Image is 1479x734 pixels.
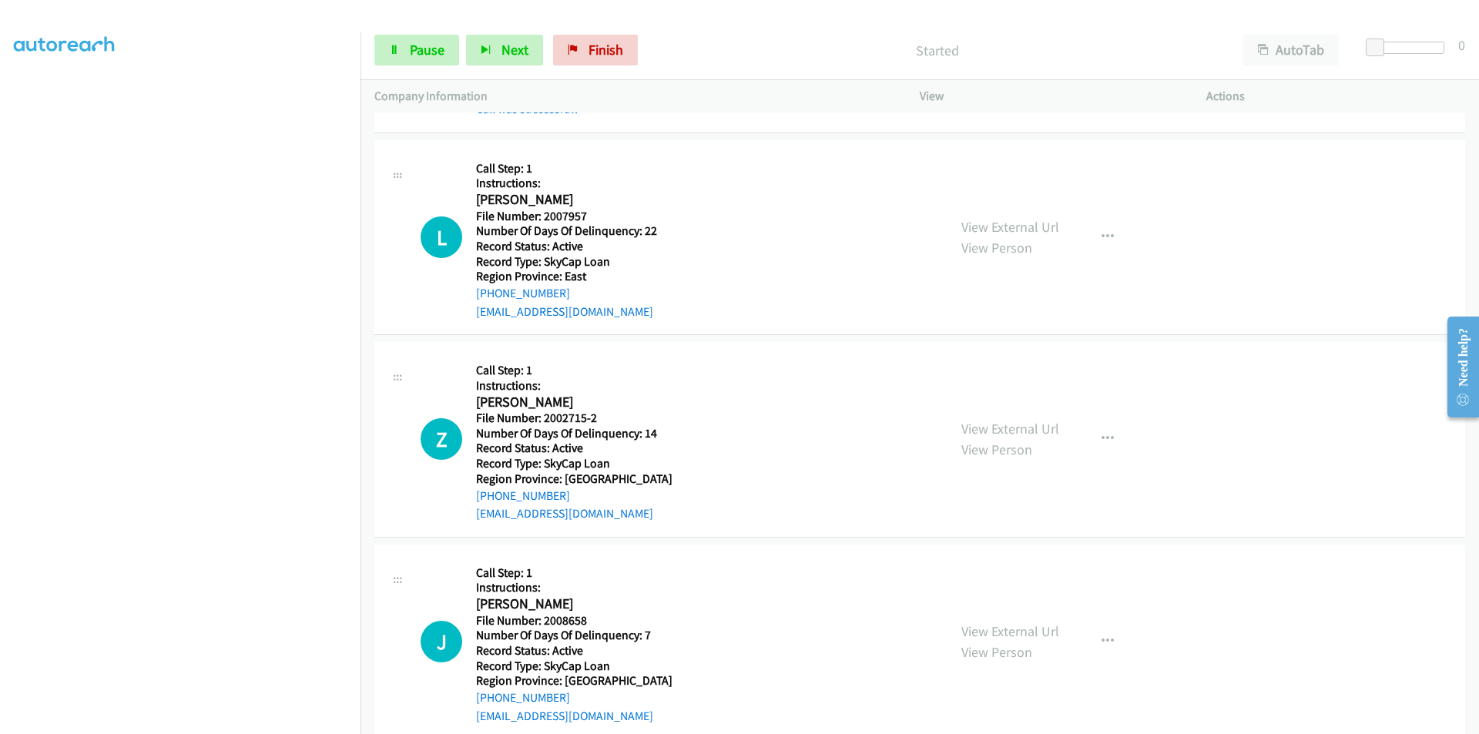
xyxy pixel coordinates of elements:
[476,286,570,300] a: [PHONE_NUMBER]
[476,426,672,441] h5: Number Of Days Of Delinquency: 14
[501,41,528,59] span: Next
[476,304,653,319] a: [EMAIL_ADDRESS][DOMAIN_NAME]
[476,176,657,191] h5: Instructions:
[476,613,672,628] h5: File Number: 2008658
[961,441,1032,458] a: View Person
[476,394,672,411] h2: [PERSON_NAME]
[476,580,672,595] h5: Instructions:
[476,673,672,689] h5: Region Province: [GEOGRAPHIC_DATA]
[476,690,570,705] a: [PHONE_NUMBER]
[421,216,462,258] div: The call is yet to be attempted
[553,35,638,65] a: Finish
[374,87,892,106] p: Company Information
[476,191,657,209] h2: [PERSON_NAME]
[421,621,462,662] div: The call is yet to be attempted
[421,418,462,460] h1: Z
[476,595,672,613] h2: [PERSON_NAME]
[476,488,570,503] a: [PHONE_NUMBER]
[476,223,657,239] h5: Number Of Days Of Delinquency: 22
[961,622,1059,640] a: View External Url
[476,363,672,378] h5: Call Step: 1
[659,40,1216,61] p: Started
[466,35,543,65] button: Next
[476,643,672,659] h5: Record Status: Active
[421,418,462,460] div: The call is yet to be attempted
[1458,35,1465,55] div: 0
[476,411,672,426] h5: File Number: 2002715-2
[476,209,657,224] h5: File Number: 2007957
[476,441,672,456] h5: Record Status: Active
[476,628,672,643] h5: Number Of Days Of Delinquency: 7
[961,420,1059,437] a: View External Url
[476,254,657,270] h5: Record Type: SkyCap Loan
[421,621,462,662] h1: J
[476,239,657,254] h5: Record Status: Active
[476,659,672,674] h5: Record Type: SkyCap Loan
[476,506,653,521] a: [EMAIL_ADDRESS][DOMAIN_NAME]
[961,643,1032,661] a: View Person
[476,456,672,471] h5: Record Type: SkyCap Loan
[961,218,1059,236] a: View External Url
[961,239,1032,256] a: View Person
[476,161,657,176] h5: Call Step: 1
[1243,35,1339,65] button: AutoTab
[589,41,623,59] span: Finish
[920,87,1179,106] p: View
[374,35,459,65] a: Pause
[476,378,672,394] h5: Instructions:
[421,216,462,258] h1: L
[476,565,672,581] h5: Call Step: 1
[1206,87,1465,106] p: Actions
[476,709,653,723] a: [EMAIL_ADDRESS][DOMAIN_NAME]
[476,471,672,487] h5: Region Province: [GEOGRAPHIC_DATA]
[476,269,657,284] h5: Region Province: East
[410,41,444,59] span: Pause
[1373,42,1444,54] div: Delay between calls (in seconds)
[1434,306,1479,428] iframe: Resource Center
